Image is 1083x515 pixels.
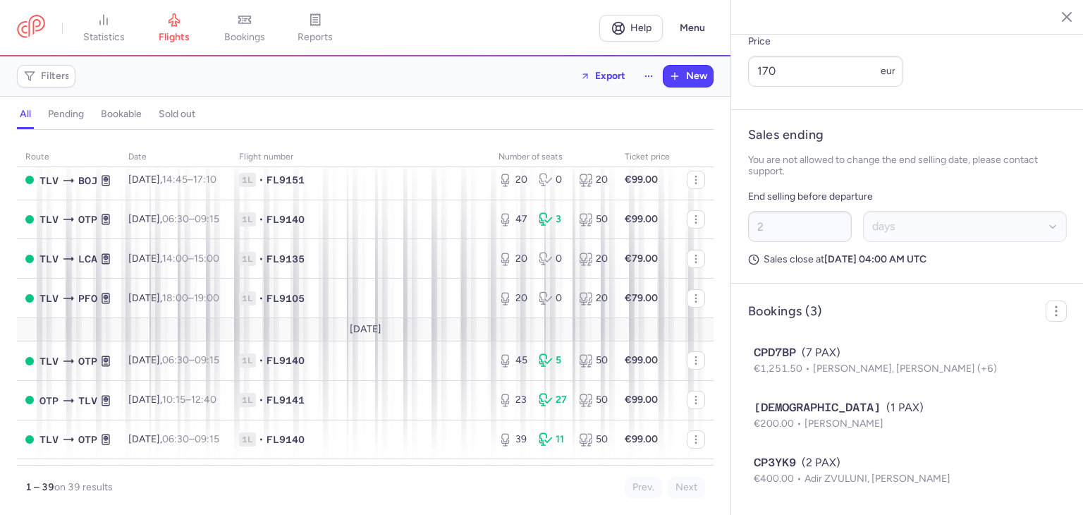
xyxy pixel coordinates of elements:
input: ## [748,211,852,242]
th: route [17,147,120,168]
p: End selling before departure [748,188,1067,205]
div: 45 [498,353,527,368]
p: Sales close at [748,253,1067,266]
span: TLV [39,353,59,369]
th: number of seats [490,147,616,168]
span: CP3YK9 [754,454,796,471]
span: bookings [224,31,265,44]
span: • [259,173,264,187]
span: [PERSON_NAME] [804,418,883,430]
h4: all [20,108,31,121]
time: 10:15 [162,394,185,406]
div: 0 [539,291,568,305]
span: – [162,174,216,186]
time: 14:00 [162,253,188,265]
button: CP3YK9(2 PAX)€400.00Adir ZVULUNI, [PERSON_NAME] [754,454,1061,487]
th: Ticket price [616,147,678,168]
span: 1L [239,353,256,368]
span: [DEMOGRAPHIC_DATA] [754,399,881,416]
div: 5 [539,353,568,368]
time: 06:30 [162,354,189,366]
div: 20 [498,291,527,305]
span: €200.00 [754,418,804,430]
input: --- [748,56,903,87]
th: date [120,147,231,168]
span: [DATE], [128,213,219,225]
div: 20 [579,173,608,187]
span: €400.00 [754,473,804,485]
span: [DATE], [128,253,219,265]
span: flights [159,31,190,44]
time: 19:00 [194,292,219,304]
strong: €79.00 [625,253,658,265]
time: 12:40 [191,394,216,406]
span: • [259,393,264,407]
div: 20 [579,252,608,266]
div: (2 PAX) [754,454,1061,471]
button: [DEMOGRAPHIC_DATA](1 PAX)€200.00[PERSON_NAME] [754,399,1061,432]
span: 1L [239,432,256,447]
time: 14:45 [162,174,188,186]
span: FL9135 [267,252,305,266]
span: – [162,292,219,304]
span: statistics [83,31,125,44]
span: eur [881,65,895,77]
time: 09:15 [195,213,219,225]
strong: 1 – 39 [25,481,54,493]
span: FL9105 [267,291,305,305]
time: 06:30 [162,433,189,445]
span: TLV [39,212,59,227]
span: TLV [78,393,97,408]
span: • [259,252,264,266]
span: FL9140 [267,212,305,226]
span: TLV [39,432,59,447]
div: 0 [539,252,568,266]
span: 1L [239,252,256,266]
button: Export [571,65,635,87]
span: • [259,212,264,226]
div: 39 [498,432,527,447]
span: TLV [39,291,59,306]
span: FL9141 [267,393,305,407]
span: – [162,253,219,265]
div: 0 [539,173,568,187]
strong: [DATE] 04:00 AM UTC [824,253,926,265]
time: 17:10 [193,174,216,186]
button: Prev. [625,477,662,498]
span: Adir ZVULUNI, [PERSON_NAME] [804,473,950,485]
a: bookings [209,13,280,44]
span: 1L [239,212,256,226]
span: OTP [39,393,59,408]
span: – [162,354,219,366]
a: flights [139,13,209,44]
div: 50 [579,393,608,407]
div: 27 [539,393,568,407]
h4: sold out [159,108,195,121]
span: 1L [239,393,256,407]
div: (1 PAX) [754,399,1061,416]
span: • [259,353,264,368]
strong: €79.00 [625,292,658,304]
label: Price [748,33,903,50]
span: [DATE], [128,174,216,186]
div: 20 [498,252,527,266]
strong: €99.00 [625,394,658,406]
time: 15:00 [194,253,219,265]
span: CPD7BP [754,344,796,361]
span: [DATE], [128,292,219,304]
span: Help [630,23,651,33]
span: FL9151 [267,173,305,187]
span: 1L [239,291,256,305]
div: 50 [579,212,608,226]
span: – [162,433,219,445]
span: 1L [239,173,256,187]
span: [DATE], [128,433,219,445]
span: OTP [78,212,97,227]
time: 09:15 [195,354,219,366]
span: [DATE] [350,324,381,335]
strong: €99.00 [625,354,658,366]
div: 23 [498,393,527,407]
strong: €99.00 [625,213,658,225]
span: OTP [78,353,97,369]
strong: €99.00 [625,174,658,186]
